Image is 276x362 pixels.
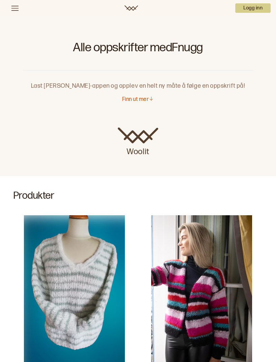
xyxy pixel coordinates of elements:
button: User dropdown [235,3,271,13]
p: Last [PERSON_NAME]-appen og opplev en helt ny måte å følge en oppskrift på! [23,71,253,91]
img: Woolit [118,128,158,144]
h1: Alle oppskrifter med Fnugg [23,40,253,59]
a: Woolit [125,5,138,11]
p: Woolit [118,144,158,157]
p: Logg inn [235,3,271,13]
p: Finn ut mer [122,96,149,103]
button: Finn ut mer [122,96,154,103]
a: Woolit [118,128,158,157]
